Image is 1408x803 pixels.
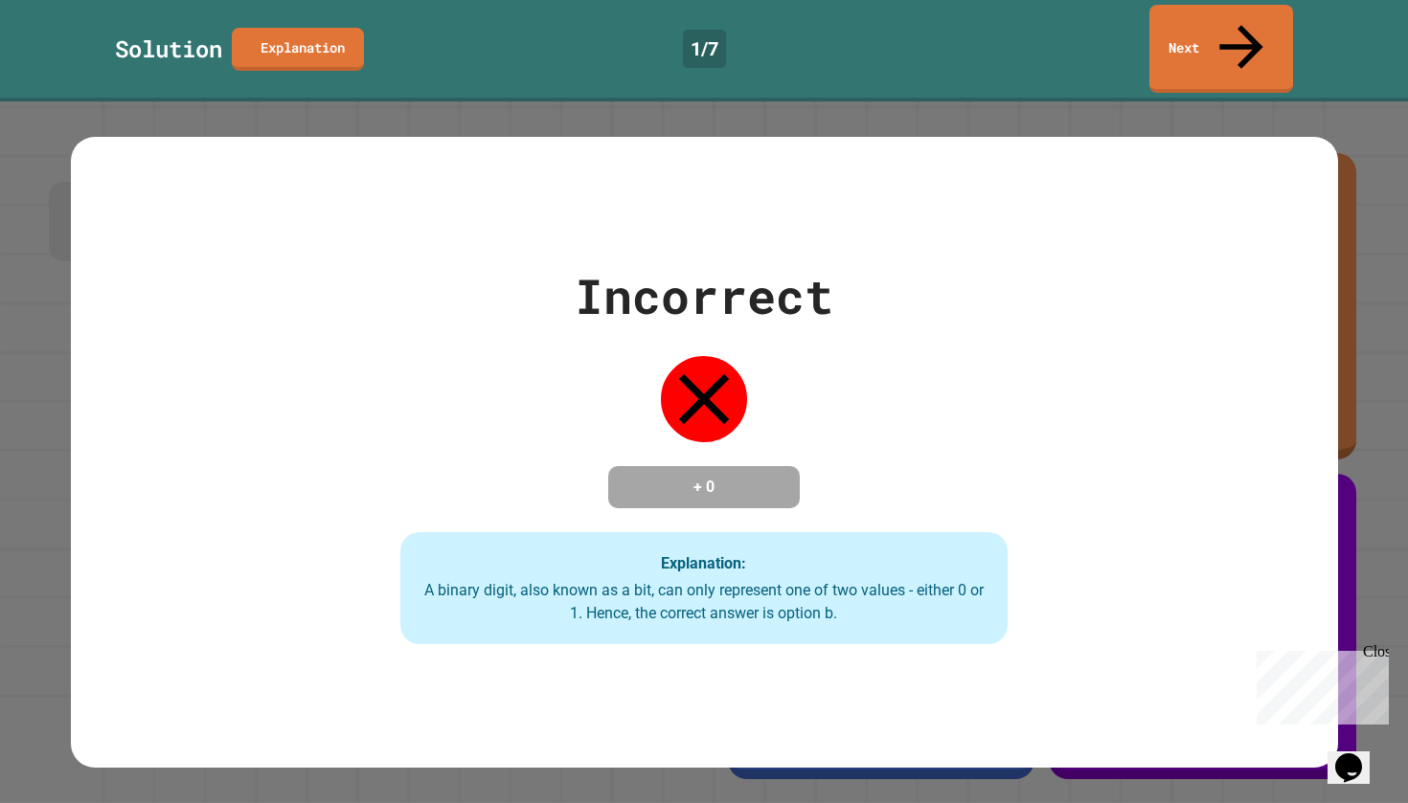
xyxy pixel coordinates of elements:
[1249,643,1389,725] iframe: chat widget
[8,8,132,122] div: Chat with us now!Close
[683,30,726,68] div: 1 / 7
[115,32,222,66] div: Solution
[420,579,989,625] div: A binary digit, also known as a bit, can only represent one of two values - either 0 or 1. Hence,...
[1328,726,1389,784] iframe: chat widget
[661,553,746,571] strong: Explanation:
[627,476,781,499] h4: + 0
[232,28,364,71] a: Explanation
[1149,5,1293,93] a: Next
[575,260,833,332] div: Incorrect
